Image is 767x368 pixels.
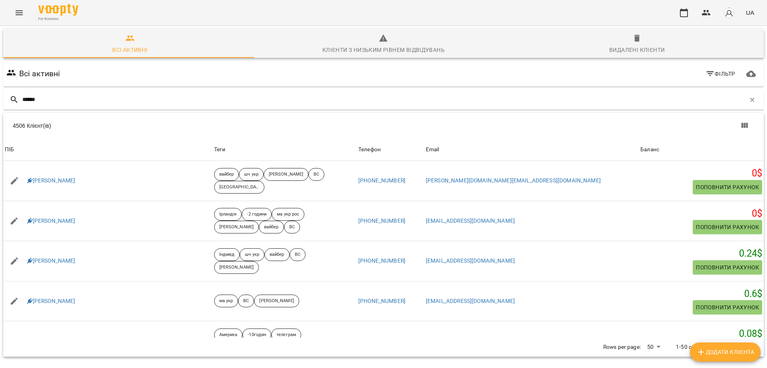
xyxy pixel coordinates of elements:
h5: 0.24 $ [640,247,762,260]
div: телеграм [271,328,301,341]
span: For Business [38,16,78,22]
div: ВС [284,221,300,233]
div: ВС [238,295,254,307]
p: ВС [295,251,300,258]
span: ПІБ [5,145,211,154]
p: 1-50 of 4506 [676,343,708,351]
p: ма укр рос [277,211,299,218]
a: [PERSON_NAME] [27,217,76,225]
div: 50 [644,341,663,353]
p: [GEOGRAPHIC_DATA] [219,184,259,191]
p: шч укр [245,251,259,258]
p: [PERSON_NAME] [259,298,294,305]
div: Table Toolbar [3,113,764,138]
p: [PERSON_NAME] [219,224,254,231]
p: -10годин [248,332,266,338]
button: Додати клієнта [690,342,761,362]
div: вайбер [259,221,284,233]
div: Баланс [640,145,659,154]
div: Всі активні [112,45,147,55]
p: вайбер [270,251,284,258]
p: -2 години [247,211,266,218]
span: Email [426,145,637,154]
p: ВС [243,298,249,305]
a: [PHONE_NUMBER] [358,218,405,224]
a: [PERSON_NAME] [27,257,76,265]
div: Email [426,145,439,154]
button: Поповнити рахунок [693,260,762,275]
div: вайбер [214,168,239,181]
div: Америка [214,328,243,341]
div: вайбер [264,248,290,261]
a: [PHONE_NUMBER] [358,257,405,264]
a: [EMAIL_ADDRESS][DOMAIN_NAME] [426,218,515,224]
p: [PERSON_NAME] [219,264,254,271]
button: Next Page [735,338,754,357]
p: телеграм [276,332,296,338]
div: [PERSON_NAME] [214,261,259,274]
div: шч укр [240,248,264,261]
span: Баланс [640,145,762,154]
div: Sort [640,145,659,154]
div: Індивід [214,248,240,261]
button: Поповнити рахунок [693,180,762,194]
p: ма укр [219,298,233,305]
p: шч укр [244,171,258,178]
button: UA [743,5,757,20]
div: ма укр [214,295,238,307]
div: ВС [308,168,324,181]
div: Теги [214,145,355,154]
div: ма укр рос [272,208,304,221]
button: Поповнити рахунок [693,300,762,315]
div: -2 години [242,208,272,221]
div: Ірландія [214,208,242,221]
a: [PERSON_NAME] [27,297,76,305]
button: Поповнити рахунок [693,220,762,234]
div: [PERSON_NAME] [214,221,259,233]
div: [PERSON_NAME] [254,295,299,307]
a: [PERSON_NAME] [27,177,76,185]
p: Ірландія [219,211,237,218]
p: Америка [219,332,238,338]
button: Фільтр [702,67,739,81]
a: [EMAIL_ADDRESS][DOMAIN_NAME] [426,298,515,304]
div: Sort [5,145,14,154]
a: [PHONE_NUMBER] [358,298,405,304]
p: [PERSON_NAME] [269,171,303,178]
p: ВС [289,224,295,231]
span: Телефон [358,145,423,154]
p: Rows per page: [603,343,641,351]
button: Menu [10,3,29,22]
div: -10годин [242,328,271,341]
a: [PERSON_NAME][DOMAIN_NAME][EMAIL_ADDRESS][DOMAIN_NAME] [426,177,601,184]
span: Поповнити рахунок [696,182,759,192]
button: Показати колонки [735,116,754,135]
p: Індивід [219,251,235,258]
span: Поповнити рахунок [696,303,759,312]
div: Sort [426,145,439,154]
h5: 0.08 $ [640,328,762,340]
a: [PHONE_NUMBER] [358,177,405,184]
div: [PERSON_NAME] [264,168,308,181]
div: ПІБ [5,145,14,154]
p: вайбер [219,171,234,178]
h5: 0 $ [640,208,762,220]
div: шч укр [239,168,264,181]
h5: 0.6 $ [640,288,762,300]
div: ВС [290,248,306,261]
div: Видалені клієнти [609,45,665,55]
span: Поповнити рахунок [696,222,759,232]
span: Поповнити рахунок [696,263,759,272]
span: UA [746,8,754,17]
p: вайбер [264,224,279,231]
a: [EMAIL_ADDRESS][DOMAIN_NAME] [426,257,515,264]
img: Voopty Logo [38,4,78,16]
span: Додати клієнта [696,347,754,357]
p: ВС [314,171,319,178]
h6: Всі активні [19,67,60,80]
div: Телефон [358,145,381,154]
div: Sort [358,145,381,154]
div: [GEOGRAPHIC_DATA] [214,181,264,194]
span: Фільтр [705,69,735,79]
h5: 0 $ [640,167,762,180]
